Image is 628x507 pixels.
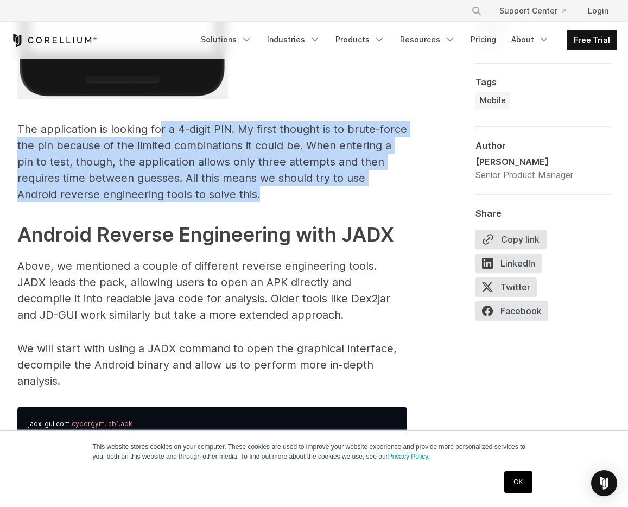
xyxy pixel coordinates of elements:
[458,1,617,21] div: Navigation Menu
[591,470,617,496] div: Open Intercom Messenger
[28,420,70,428] span: jadx-gui com
[480,95,506,106] span: Mobile
[467,1,486,21] button: Search
[17,340,407,389] p: We will start with using a JADX command to open the graphical interface, decompile the Android bi...
[475,301,555,325] a: Facebook
[475,92,510,109] a: Mobile
[11,34,97,47] a: Corellium Home
[475,77,611,87] div: Tags
[17,258,407,323] p: Above, we mentioned a couple of different reverse engineering tools. JADX leads the pack, allowin...
[475,168,573,181] div: Senior Product Manager
[329,30,391,49] a: Products
[194,30,258,49] a: Solutions
[261,30,327,49] a: Industries
[93,442,536,461] p: This website stores cookies on your computer. These cookies are used to improve your website expe...
[475,230,547,249] button: Copy link
[475,140,611,151] div: Author
[504,471,532,493] a: OK
[194,30,617,50] div: Navigation Menu
[70,420,132,428] span: .cybergym.lab1.apk
[394,30,462,49] a: Resources
[491,1,575,21] a: Support Center
[475,301,548,321] span: Facebook
[579,1,617,21] a: Login
[464,30,503,49] a: Pricing
[475,253,548,277] a: LinkedIn
[475,253,542,273] span: LinkedIn
[475,277,537,297] span: Twitter
[505,30,556,49] a: About
[475,155,573,168] div: [PERSON_NAME]
[17,223,394,246] strong: Android Reverse Engineering with JADX
[17,121,407,202] p: The application is looking for a 4-digit PIN. My first thought is to brute-force the pin because ...
[475,208,611,219] div: Share
[475,277,543,301] a: Twitter
[567,30,617,50] a: Free Trial
[388,453,430,460] a: Privacy Policy.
